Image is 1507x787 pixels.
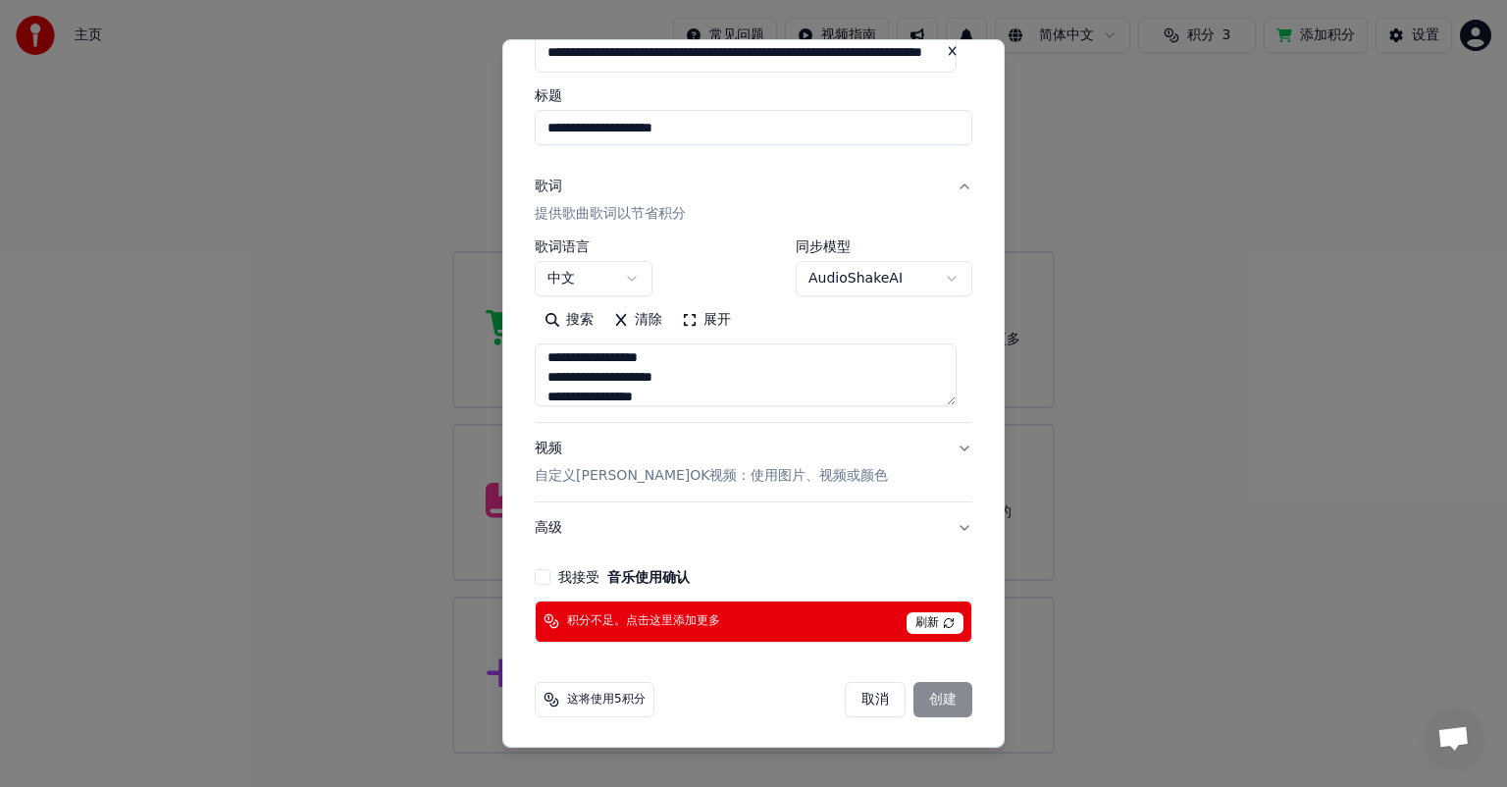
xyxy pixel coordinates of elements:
[672,304,741,336] button: 展开
[535,304,603,336] button: 搜索
[535,177,562,196] div: 歌词
[796,239,972,253] label: 同步模型
[607,570,690,584] button: 我接受
[603,304,672,336] button: 清除
[535,161,972,239] button: 歌词提供歌曲歌词以节省积分
[907,612,963,634] span: 刷新
[535,204,686,224] p: 提供歌曲歌词以节省积分
[535,439,889,486] div: 视频
[535,466,889,486] p: 自定义[PERSON_NAME]OK视频：使用图片、视频或颜色
[558,570,690,584] label: 我接受
[567,692,646,708] span: 这将使用5积分
[535,502,972,553] button: 高级
[567,614,720,630] span: 积分不足。点击这里添加更多
[535,239,972,422] div: 歌词提供歌曲歌词以节省积分
[535,88,972,102] label: 标题
[535,423,972,501] button: 视频自定义[PERSON_NAME]OK视频：使用图片、视频或颜色
[845,682,906,717] button: 取消
[535,239,652,253] label: 歌词语言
